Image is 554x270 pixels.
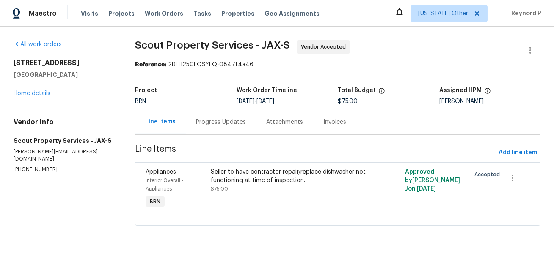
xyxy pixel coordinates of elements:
span: Properties [221,9,254,18]
span: [DATE] [237,98,254,104]
span: $75.00 [338,98,358,104]
div: 2DEH25CEQSYEQ-0847f4a46 [135,60,540,69]
div: Attachments [266,118,303,126]
p: [PERSON_NAME][EMAIL_ADDRESS][DOMAIN_NAME] [14,148,115,163]
span: Vendor Accepted [301,43,349,51]
div: Invoices [323,118,346,126]
a: All work orders [14,41,62,47]
span: Accepted [474,170,503,179]
span: Projects [108,9,135,18]
h5: Project [135,87,157,93]
p: [PHONE_NUMBER] [14,166,115,173]
span: $75.00 [211,186,228,191]
h2: [STREET_ADDRESS] [14,59,115,67]
span: BRN [146,197,164,206]
span: Appliances [146,169,176,175]
span: Geo Assignments [265,9,320,18]
span: The total cost of line items that have been proposed by Opendoor. This sum includes line items th... [378,87,385,98]
span: Line Items [135,145,495,161]
span: Approved by [PERSON_NAME] J on [405,169,460,192]
b: Reference: [135,62,166,68]
button: Add line item [495,145,540,161]
h4: Vendor Info [14,118,115,126]
span: Visits [81,9,98,18]
div: Line Items [145,117,176,126]
div: [PERSON_NAME] [439,98,540,104]
span: Maestro [29,9,57,18]
span: Scout Property Services - JAX-S [135,40,290,50]
span: - [237,98,274,104]
span: The hpm assigned to this work order. [484,87,491,98]
span: [DATE] [417,186,436,192]
span: [DATE] [256,98,274,104]
h5: Work Order Timeline [237,87,297,93]
div: Seller to have contractor repair/replace dishwasher not functioning at time of inspection. [211,168,368,185]
span: Interior Overall - Appliances [146,178,184,191]
h5: Total Budget [338,87,376,93]
h5: Assigned HPM [439,87,482,93]
span: BRN [135,98,146,104]
h5: Scout Property Services - JAX-S [14,136,115,145]
div: Progress Updates [196,118,246,126]
h5: [GEOGRAPHIC_DATA] [14,71,115,79]
a: Home details [14,90,50,96]
span: Tasks [193,11,211,16]
span: [US_STATE] Other [418,9,468,18]
span: Add line item [499,147,537,158]
span: Reynord P [508,9,541,18]
span: Work Orders [145,9,183,18]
